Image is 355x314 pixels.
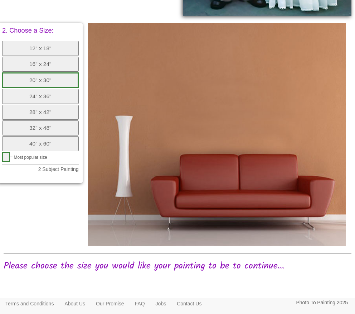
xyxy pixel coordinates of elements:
[130,298,150,309] a: FAQ
[91,298,130,309] a: Our Promise
[171,298,207,309] a: Contact Us
[2,89,79,104] button: 24" x 36"
[2,72,79,88] button: 20" x 30"
[88,23,346,246] img: Please click the buttons to see your painting on the wall
[2,136,79,151] button: 40" x 60"
[59,298,91,309] a: About Us
[2,27,79,34] p: 2. Choose a Size:
[150,298,172,309] a: Jobs
[296,298,348,307] p: Photo To Painting 2025
[2,57,79,72] button: 16" x 24"
[10,155,47,160] span: = Most popular size
[2,167,79,172] p: 2 Subject Painting
[2,120,79,135] button: 32" x 48"
[2,41,79,56] button: 12" x 18"
[2,105,79,120] button: 28" x 42"
[4,261,351,271] h2: Please choose the size you would like your painting to be to continue...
